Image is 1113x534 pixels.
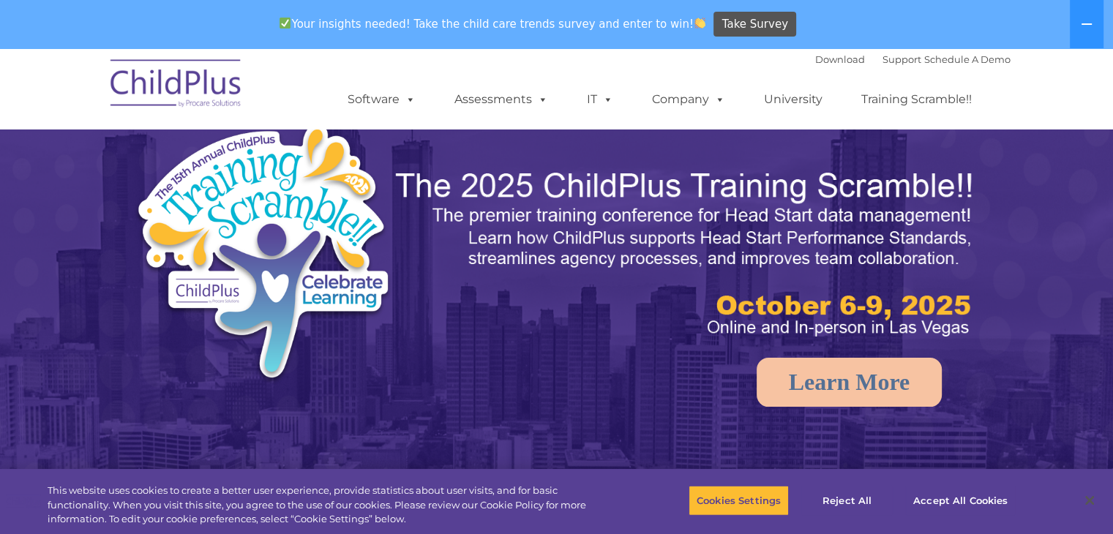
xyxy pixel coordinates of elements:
[103,49,250,122] img: ChildPlus by Procare Solutions
[905,485,1016,516] button: Accept All Cookies
[757,358,943,407] a: Learn More
[637,85,740,114] a: Company
[749,85,837,114] a: University
[689,485,789,516] button: Cookies Settings
[847,85,986,114] a: Training Scramble!!
[815,53,865,65] a: Download
[274,10,712,38] span: Your insights needed! Take the child care trends survey and enter to win!
[815,53,1011,65] font: |
[694,18,705,29] img: 👏
[722,12,788,37] span: Take Survey
[440,85,563,114] a: Assessments
[333,85,430,114] a: Software
[713,12,796,37] a: Take Survey
[1073,484,1106,516] button: Close
[48,484,612,527] div: This website uses cookies to create a better user experience, provide statistics about user visit...
[801,485,893,516] button: Reject All
[882,53,921,65] a: Support
[572,85,628,114] a: IT
[924,53,1011,65] a: Schedule A Demo
[280,18,291,29] img: ✅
